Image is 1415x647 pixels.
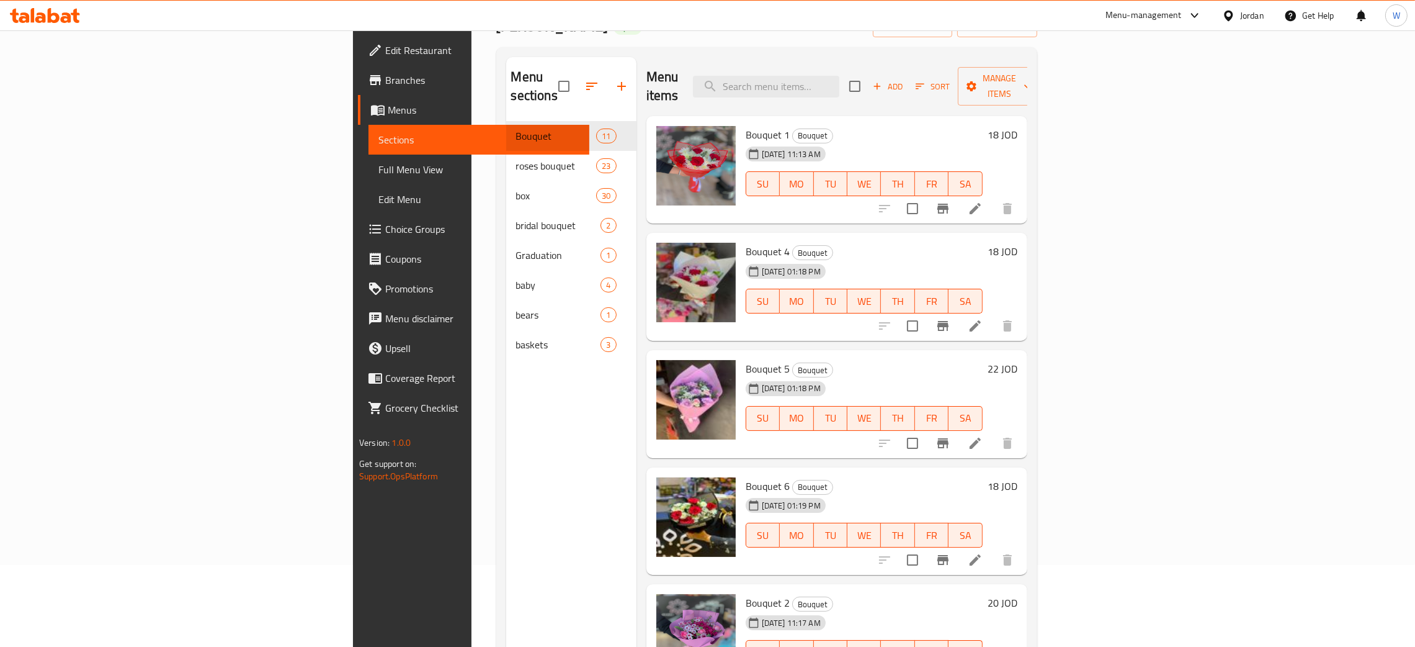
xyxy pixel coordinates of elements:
[646,68,679,105] h2: Menu items
[968,553,983,568] a: Edit menu item
[792,245,833,260] div: Bouquet
[551,73,577,99] span: Select all sections
[915,171,949,196] button: FR
[852,292,876,310] span: WE
[881,171,914,196] button: TH
[814,406,847,431] button: TU
[388,102,579,117] span: Menus
[378,132,579,147] span: Sections
[358,65,589,95] a: Branches
[516,307,601,322] div: bears
[506,240,636,270] div: Graduation1
[506,151,636,181] div: roses bouquet23
[368,125,589,155] a: Sections
[881,406,914,431] button: TH
[746,523,780,548] button: SU
[819,175,842,193] span: TU
[597,130,615,142] span: 11
[785,527,808,545] span: MO
[953,409,977,427] span: SA
[949,523,982,548] button: SA
[757,500,826,512] span: [DATE] 01:19 PM
[908,77,958,96] span: Sort items
[597,160,615,172] span: 23
[597,190,615,202] span: 30
[819,292,842,310] span: TU
[746,360,790,378] span: Bouquet 5
[600,307,616,322] div: items
[953,292,977,310] span: SA
[915,289,949,314] button: FR
[899,430,926,456] span: Select to update
[913,77,953,96] button: Sort
[988,594,1017,612] h6: 20 JOD
[928,545,958,575] button: Branch-specific-item
[928,311,958,341] button: Branch-specific-item
[385,251,579,266] span: Coupons
[601,339,615,351] span: 3
[385,371,579,386] span: Coverage Report
[607,71,636,101] button: Add section
[368,184,589,214] a: Edit Menu
[881,523,914,548] button: TH
[899,196,926,222] span: Select to update
[751,292,775,310] span: SU
[378,192,579,207] span: Edit Menu
[886,292,909,310] span: TH
[385,311,579,326] span: Menu disclaimer
[967,18,1027,34] span: export
[928,194,958,224] button: Branch-specific-item
[958,67,1041,106] button: Manage items
[516,158,597,173] span: roses bouquet
[757,148,826,160] span: [DATE] 11:13 AM
[953,175,977,193] span: SA
[899,313,926,339] span: Select to update
[601,250,615,261] span: 1
[746,125,790,144] span: Bouquet 1
[968,71,1031,102] span: Manage items
[656,477,736,557] img: Bouquet 6
[358,393,589,423] a: Grocery Checklist
[785,292,808,310] span: MO
[793,363,832,378] span: Bouquet
[506,270,636,300] div: baby4
[792,597,833,612] div: Bouquet
[868,77,908,96] span: Add item
[516,188,597,203] span: box
[886,409,909,427] span: TH
[814,289,847,314] button: TU
[847,406,881,431] button: WE
[881,289,914,314] button: TH
[793,129,832,143] span: Bouquet
[516,129,597,143] span: Bouquet
[757,382,826,394] span: [DATE] 01:18 PM
[600,248,616,263] div: items
[746,594,790,612] span: Bouquet 2
[746,289,780,314] button: SU
[391,435,411,451] span: 1.0.0
[516,337,601,352] span: baskets
[968,201,983,216] a: Edit menu item
[993,194,1022,224] button: delete
[915,523,949,548] button: FR
[601,279,615,291] span: 4
[886,527,909,545] span: TH
[868,77,908,96] button: Add
[920,292,944,310] span: FR
[746,171,780,196] button: SU
[751,409,775,427] span: SU
[358,363,589,393] a: Coverage Report
[596,188,616,203] div: items
[506,116,636,364] nav: Menu sections
[993,428,1022,458] button: delete
[600,218,616,233] div: items
[949,171,982,196] button: SA
[358,333,589,363] a: Upsell
[746,477,790,495] span: Bouquet 6
[516,218,601,233] span: bridal bouquet
[993,545,1022,575] button: delete
[656,360,736,440] img: Bouquet 5
[506,121,636,151] div: Bouquet11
